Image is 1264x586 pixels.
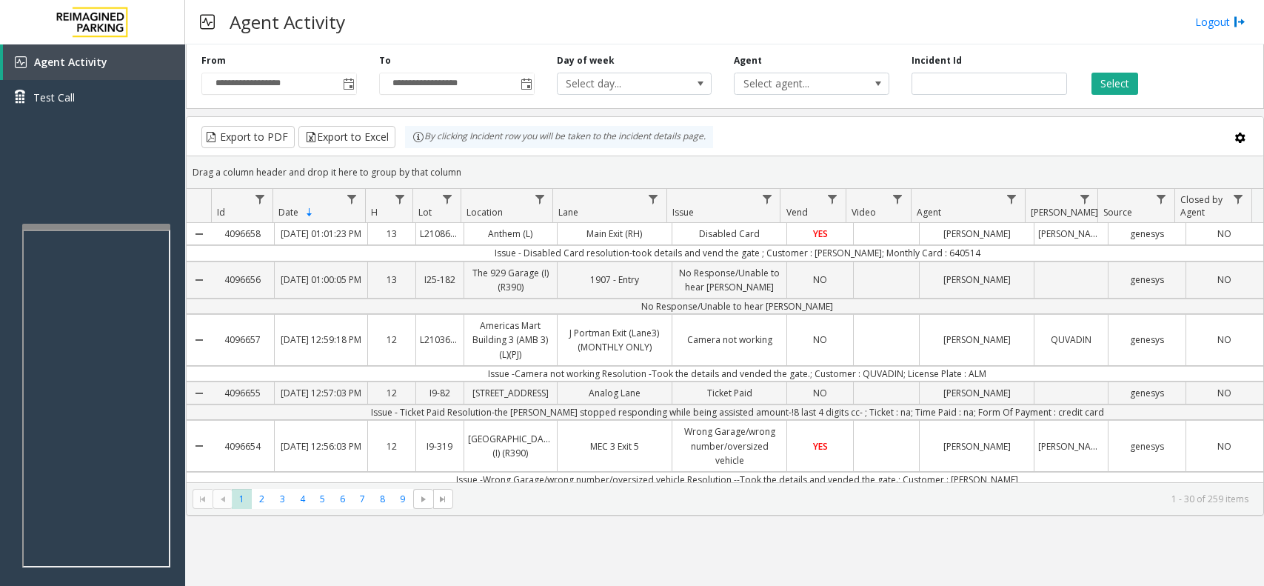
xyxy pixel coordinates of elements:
a: genesys [1108,223,1186,244]
a: I9-82 [416,382,464,404]
span: Lane [558,206,578,219]
a: genesys [1108,382,1186,404]
a: 4096658 [212,223,274,244]
span: Test Call [33,90,75,105]
a: NO [1186,329,1263,350]
span: Page 7 [352,489,372,509]
a: [GEOGRAPHIC_DATA] (I) (R390) [464,428,557,464]
span: Go to the last page [437,493,449,505]
a: Collapse Details [187,256,212,304]
span: Page 4 [292,489,312,509]
a: Date Filter Menu [342,189,362,209]
a: Collapse Details [187,217,212,250]
td: Issue - Ticket Paid Resolution-the [PERSON_NAME] stopped responding while being assisted amount-!... [212,404,1263,420]
a: Issue Filter Menu [757,189,777,209]
div: Drag a column header and drop it here to group by that column [187,159,1263,185]
span: Sortable [304,207,315,219]
a: H Filter Menu [389,189,409,209]
a: [DATE] 01:01:23 PM [275,223,367,244]
a: I25-182 [416,269,464,290]
span: NO [1217,227,1231,240]
div: Data table [187,189,1263,482]
kendo-pager-info: 1 - 30 of 259 items [462,493,1248,505]
a: J Portman Exit (Lane3) (MONTHLY ONLY) [558,322,672,358]
span: NO [1217,273,1231,286]
span: NO [1217,387,1231,399]
a: Wrong Garage/wrong number/oversized vehicle [672,421,786,471]
a: Logout [1195,14,1245,30]
a: Video Filter Menu [888,189,908,209]
span: Id [217,206,225,219]
a: 4096654 [212,436,274,457]
button: Export to Excel [298,126,395,148]
a: Collapse Details [187,376,212,410]
a: Id Filter Menu [250,189,270,209]
a: Lane Filter Menu [643,189,663,209]
a: 12 [368,382,415,404]
span: Video [852,206,876,219]
a: Source Filter Menu [1151,189,1171,209]
a: Disabled Card [672,223,786,244]
a: Vend Filter Menu [823,189,843,209]
a: [PERSON_NAME] [920,223,1034,244]
span: Page 5 [312,489,332,509]
a: [STREET_ADDRESS] [464,382,557,404]
a: YES [787,223,852,244]
a: Analog Lane [558,382,672,404]
span: Page 9 [392,489,412,509]
a: NO [1186,382,1263,404]
a: Closed by Agent Filter Menu [1228,189,1248,209]
span: Vend [786,206,808,219]
a: Agent Filter Menu [1001,189,1021,209]
td: Issue -Wrong Garage/wrong number/oversized vehicle Resolution --Took the details and vended the g... [212,472,1263,487]
span: Toggle popup [340,73,356,94]
a: genesys [1108,269,1186,290]
span: Go to the next page [418,493,429,505]
a: [PERSON_NAME] [1034,223,1108,244]
a: 12 [368,329,415,350]
span: H [371,206,378,219]
label: Day of week [557,54,615,67]
a: [DATE] 01:00:05 PM [275,269,367,290]
a: 4096656 [212,269,274,290]
a: Location Filter Menu [529,189,549,209]
a: 4096655 [212,382,274,404]
a: Ticket Paid [672,382,786,404]
a: YES [787,436,852,457]
span: YES [813,227,828,240]
span: NO [813,273,827,286]
span: Page 6 [332,489,352,509]
a: NO [787,382,852,404]
a: Agent Activity [3,44,185,80]
img: logout [1234,14,1245,30]
span: Page 2 [252,489,272,509]
a: L21086500 [416,223,464,244]
h3: Agent Activity [222,4,352,40]
span: Select day... [558,73,681,94]
span: Location [467,206,503,219]
a: NO [1186,436,1263,457]
a: [PERSON_NAME] [920,436,1034,457]
span: NO [1217,440,1231,453]
a: Collapse Details [187,415,212,477]
a: [PERSON_NAME] [920,329,1034,350]
span: Page 8 [372,489,392,509]
span: Toggle popup [518,73,534,94]
span: YES [813,440,828,453]
span: Go to the next page [413,489,433,510]
img: pageIcon [200,4,215,40]
a: QUVADIN [1034,329,1108,350]
a: The 929 Garage (I) (R390) [464,262,557,298]
a: [PERSON_NAME] [920,382,1034,404]
a: NO [1186,269,1263,290]
span: NO [813,333,827,346]
a: 4096657 [212,329,274,350]
a: [PERSON_NAME] [920,269,1034,290]
td: Issue - Disabled Card resolution-took details and vend the gate ; Customer : [PERSON_NAME]; Month... [212,245,1263,261]
span: Page 3 [272,489,292,509]
label: From [201,54,226,67]
a: NO [787,269,852,290]
img: 'icon' [15,56,27,68]
span: Closed by Agent [1180,193,1223,219]
a: Collapse Details [187,309,212,371]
